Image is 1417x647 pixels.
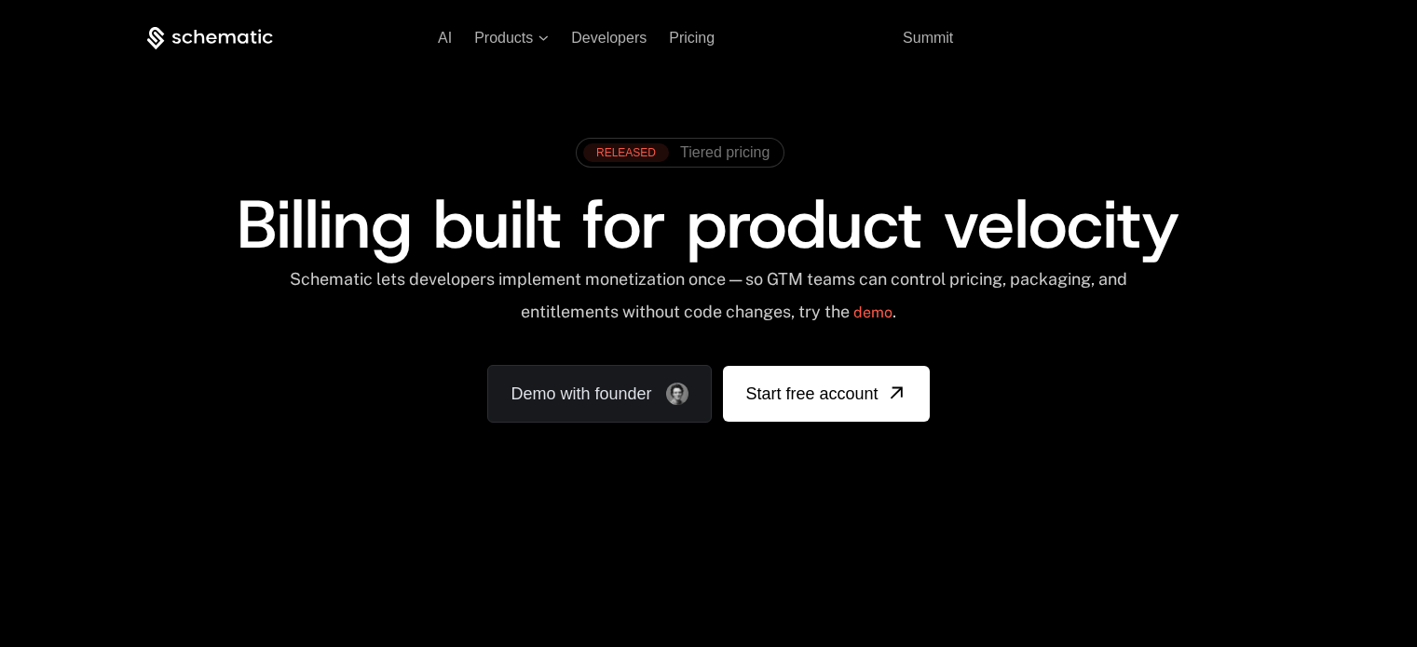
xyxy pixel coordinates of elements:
[571,30,647,46] a: Developers
[723,366,929,422] a: [object Object]
[487,365,712,423] a: Demo with founder, ,[object Object]
[680,144,770,161] span: Tiered pricing
[438,30,452,46] a: AI
[745,381,878,407] span: Start free account
[666,383,688,405] img: Founder
[583,143,669,162] div: RELEASED
[583,143,770,162] a: [object Object],[object Object]
[237,180,1179,269] span: Billing built for product velocity
[288,269,1129,335] div: Schematic lets developers implement monetization once — so GTM teams can control pricing, packagi...
[474,30,533,47] span: Products
[853,290,892,335] a: demo
[903,30,953,46] a: Summit
[669,30,715,46] a: Pricing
